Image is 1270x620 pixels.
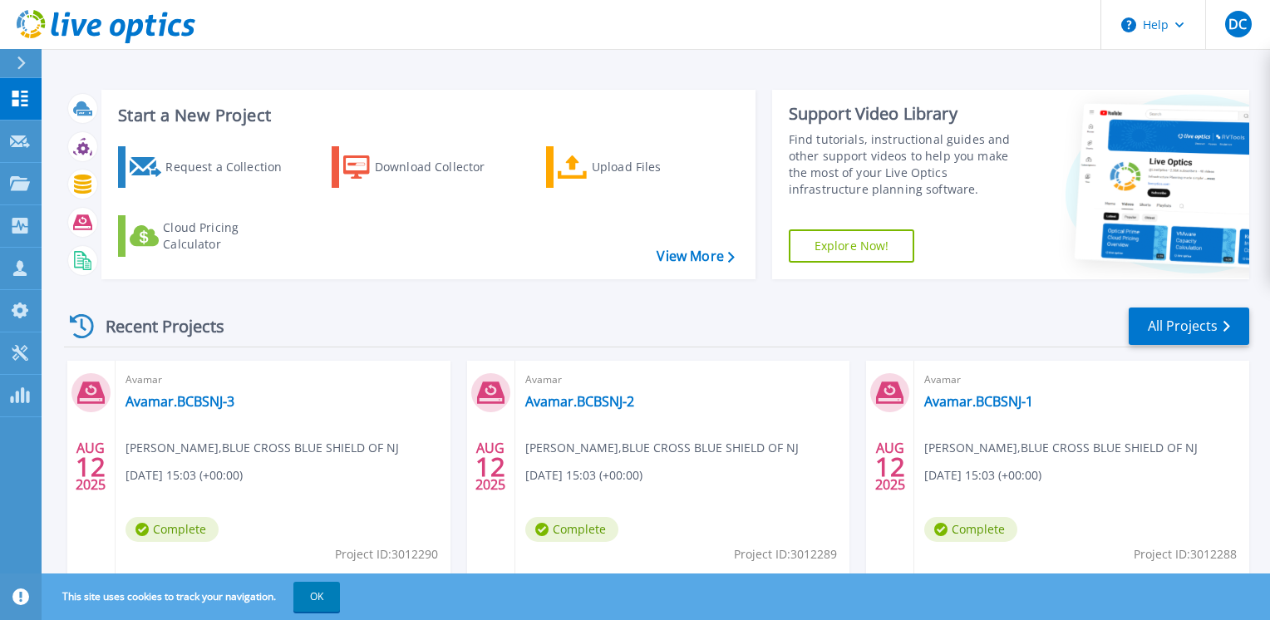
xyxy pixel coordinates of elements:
[1129,308,1249,345] a: All Projects
[1134,545,1237,563] span: Project ID: 3012288
[592,150,725,184] div: Upload Files
[789,103,1028,125] div: Support Video Library
[475,436,506,497] div: AUG 2025
[657,248,734,264] a: View More
[475,460,505,474] span: 12
[165,150,298,184] div: Request a Collection
[789,131,1028,198] div: Find tutorials, instructional guides and other support videos to help you make the most of your L...
[734,545,837,563] span: Project ID: 3012289
[924,466,1041,485] span: [DATE] 15:03 (+00:00)
[118,215,303,257] a: Cloud Pricing Calculator
[332,146,517,188] a: Download Collector
[525,439,799,457] span: [PERSON_NAME] , BLUE CROSS BLUE SHIELD OF NJ
[875,460,905,474] span: 12
[924,371,1239,389] span: Avamar
[546,146,731,188] a: Upload Files
[46,582,340,612] span: This site uses cookies to track your navigation.
[118,106,734,125] h3: Start a New Project
[118,146,303,188] a: Request a Collection
[64,306,247,347] div: Recent Projects
[525,466,642,485] span: [DATE] 15:03 (+00:00)
[375,150,508,184] div: Download Collector
[76,460,106,474] span: 12
[126,371,441,389] span: Avamar
[924,439,1198,457] span: [PERSON_NAME] , BLUE CROSS BLUE SHIELD OF NJ
[126,393,234,410] a: Avamar.BCBSNJ-3
[525,517,618,542] span: Complete
[126,466,243,485] span: [DATE] 15:03 (+00:00)
[525,371,840,389] span: Avamar
[924,393,1033,410] a: Avamar.BCBSNJ-1
[126,439,399,457] span: [PERSON_NAME] , BLUE CROSS BLUE SHIELD OF NJ
[924,517,1017,542] span: Complete
[874,436,906,497] div: AUG 2025
[126,517,219,542] span: Complete
[75,436,106,497] div: AUG 2025
[163,219,296,253] div: Cloud Pricing Calculator
[335,545,438,563] span: Project ID: 3012290
[293,582,340,612] button: OK
[525,393,634,410] a: Avamar.BCBSNJ-2
[789,229,915,263] a: Explore Now!
[1228,17,1247,31] span: DC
